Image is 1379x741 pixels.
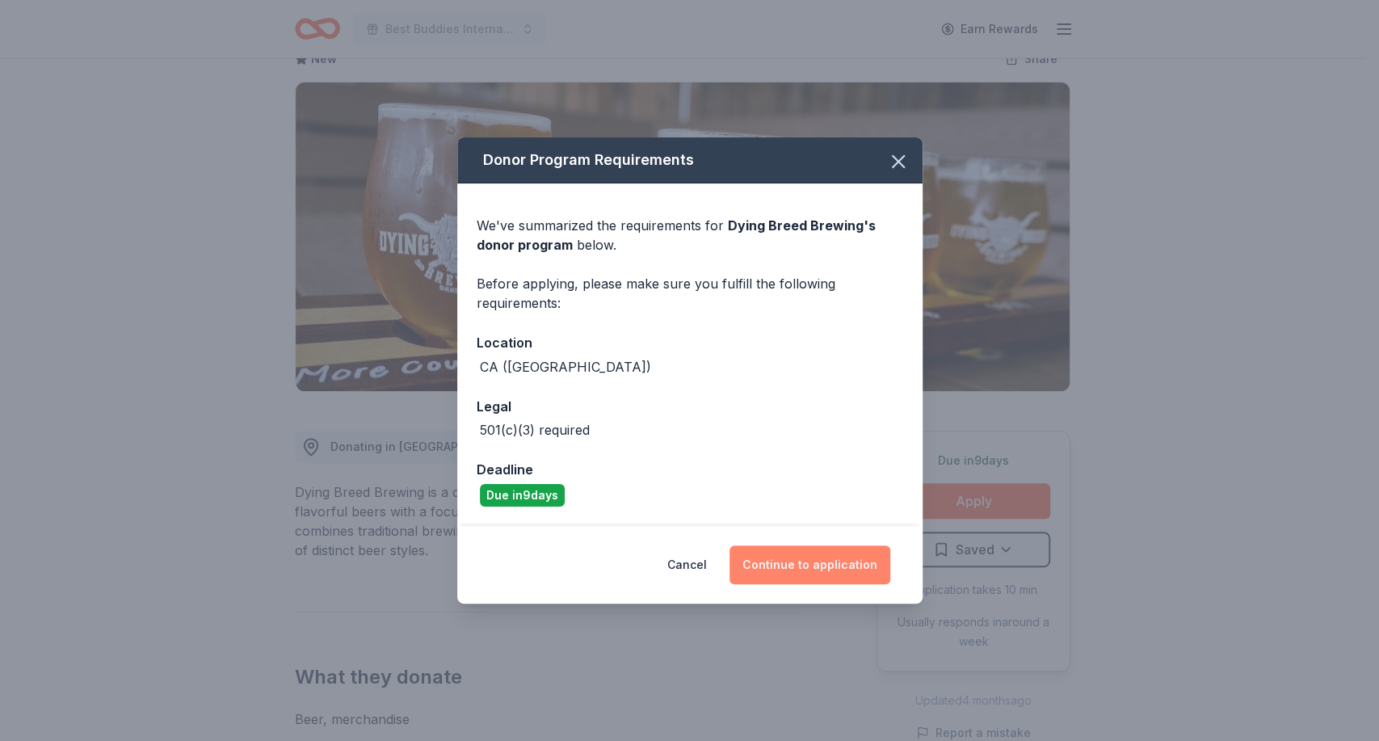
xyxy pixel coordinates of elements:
div: We've summarized the requirements for below. [477,216,903,255]
button: Cancel [667,545,707,584]
div: Deadline [477,459,903,480]
div: 501(c)(3) required [480,420,590,440]
button: Continue to application [729,545,890,584]
div: Legal [477,396,903,417]
div: Before applying, please make sure you fulfill the following requirements: [477,274,903,313]
div: CA ([GEOGRAPHIC_DATA]) [480,357,651,377]
div: Donor Program Requirements [457,137,923,183]
div: Location [477,332,903,353]
div: Due in 9 days [480,484,565,507]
